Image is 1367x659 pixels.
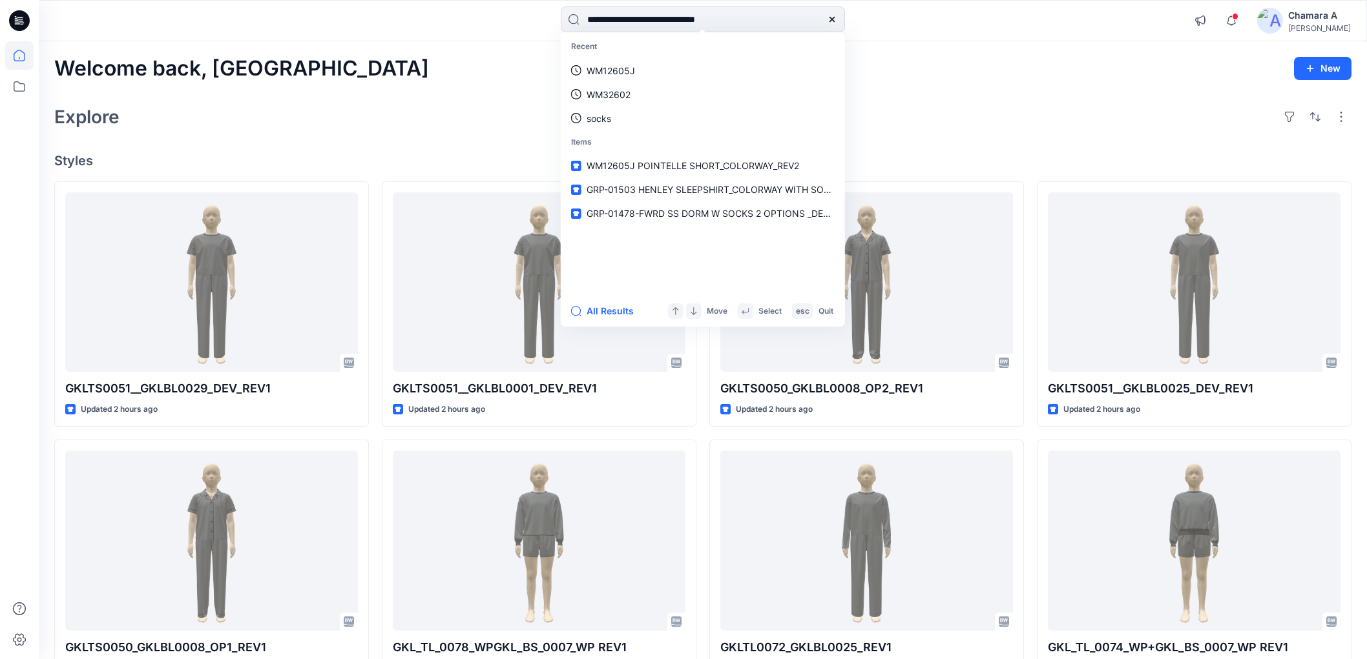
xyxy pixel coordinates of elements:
[393,638,685,656] p: GKL_TL_0078_WPGKL_BS_0007_WP REV1
[707,305,727,318] p: Move
[587,88,631,101] p: WM32602
[587,208,853,219] span: GRP-01478-FWRD SS DORM W SOCKS 2 OPTIONS _DEV_REV1
[819,305,833,318] p: Quit
[54,106,120,127] h2: Explore
[1048,380,1341,398] p: GKLTS0051__GKLBL0025_DEV_REV1
[408,403,485,416] p: Updated 2 hours ago
[65,380,358,398] p: GKLTS0051__GKLBL0029_DEV_REV1
[563,59,842,83] a: WM12605J
[563,201,842,225] a: GRP-01478-FWRD SS DORM W SOCKS 2 OPTIONS _DEV_REV1
[720,451,1013,630] a: GKLTL0072_GKLBL0025_REV1
[720,638,1013,656] p: GKLTL0072_GKLBL0025_REV1
[81,403,158,416] p: Updated 2 hours ago
[1288,8,1351,23] div: Chamara A
[1294,57,1351,80] button: New
[587,160,799,171] span: WM12605J POINTELLE SHORT_COLORWAY_REV2
[587,64,635,77] p: WM12605J
[563,83,842,106] a: WM32602
[587,112,611,125] p: socks
[1257,8,1283,34] img: avatar
[736,403,813,416] p: Updated 2 hours ago
[54,153,1351,168] h4: Styles
[563,35,842,59] p: Recent
[1048,638,1341,656] p: GKL_TL_0074_WP+GKL_BS_0007_WP REV1
[1048,451,1341,630] a: GKL_TL_0074_WP+GKL_BS_0007_WP REV1
[720,380,1013,398] p: GKLTS0050_GKLBL0008_OP2_REV1
[65,638,358,656] p: GKLTS0050_GKLBL0008_OP1_REV1
[796,305,809,318] p: esc
[393,451,685,630] a: GKL_TL_0078_WPGKL_BS_0007_WP REV1
[563,177,842,201] a: GRP-01503 HENLEY SLEEPSHIRT_COLORWAY WITH SOCKS (WITHOUT AVATAR)
[54,57,429,81] h2: Welcome back, [GEOGRAPHIC_DATA]
[1288,23,1351,33] div: [PERSON_NAME]
[587,184,928,195] span: GRP-01503 HENLEY SLEEPSHIRT_COLORWAY WITH SOCKS (WITHOUT AVATAR)
[720,192,1013,372] a: GKLTS0050_GKLBL0008_OP2_REV1
[571,303,642,319] button: All Results
[563,106,842,130] a: socks
[563,154,842,177] a: WM12605J POINTELLE SHORT_COLORWAY_REV2
[393,380,685,398] p: GKLTS0051__GKLBL0001_DEV_REV1
[758,305,782,318] p: Select
[1048,192,1341,372] a: GKLTS0051__GKLBL0025_DEV_REV1
[65,192,358,372] a: GKLTS0051__GKLBL0029_DEV_REV1
[65,451,358,630] a: GKLTS0050_GKLBL0008_OP1_REV1
[1063,403,1140,416] p: Updated 2 hours ago
[563,130,842,154] p: Items
[393,192,685,372] a: GKLTS0051__GKLBL0001_DEV_REV1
